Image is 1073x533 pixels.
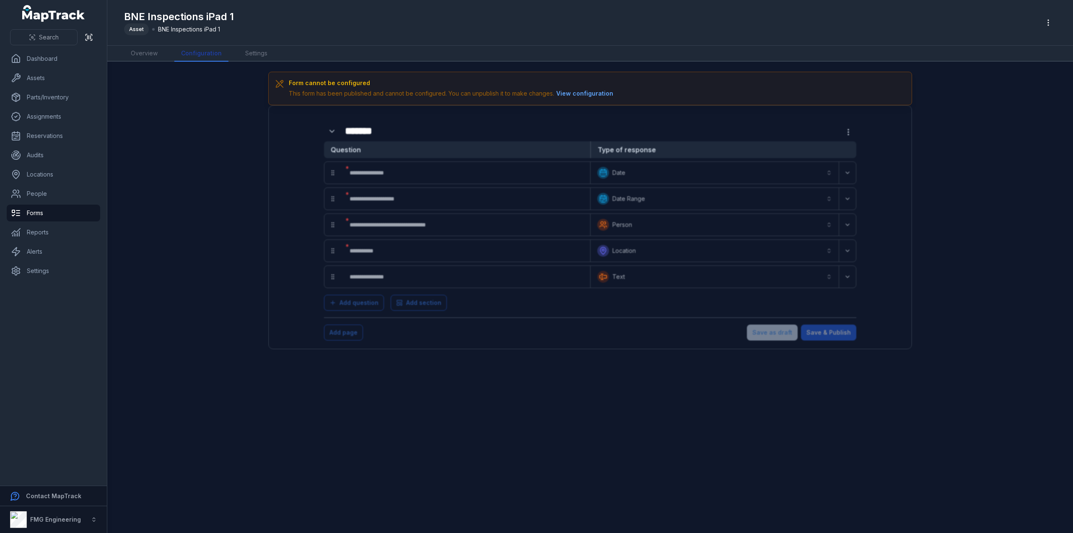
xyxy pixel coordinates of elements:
[554,89,615,98] button: View configuration
[7,205,100,221] a: Forms
[7,50,100,67] a: Dashboard
[7,243,100,260] a: Alerts
[289,89,615,98] div: This form has been published and cannot be configured. You can unpublish it to make changes.
[26,492,81,499] strong: Contact MapTrack
[7,70,100,86] a: Assets
[10,29,78,45] button: Search
[22,5,85,22] a: MapTrack
[158,25,220,34] span: BNE Inspections iPad 1
[7,224,100,241] a: Reports
[7,127,100,144] a: Reservations
[289,79,615,87] h3: Form cannot be configured
[7,89,100,106] a: Parts/Inventory
[174,46,228,62] a: Configuration
[7,166,100,183] a: Locations
[7,147,100,164] a: Audits
[30,516,81,523] strong: FMG Engineering
[124,46,164,62] a: Overview
[7,185,100,202] a: People
[124,23,149,35] div: Asset
[124,10,234,23] h1: BNE Inspections iPad 1
[7,108,100,125] a: Assignments
[7,263,100,279] a: Settings
[39,33,59,42] span: Search
[238,46,274,62] a: Settings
